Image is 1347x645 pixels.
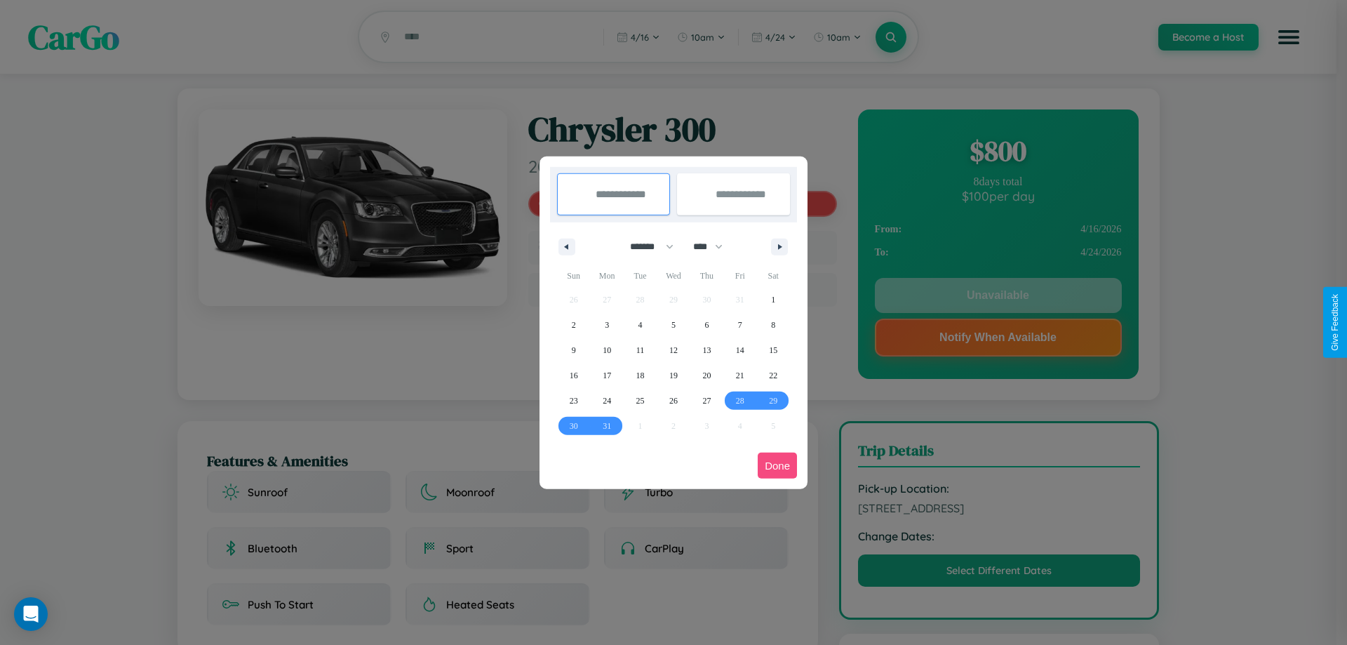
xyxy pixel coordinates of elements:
[723,265,756,287] span: Fri
[657,388,690,413] button: 26
[603,413,611,439] span: 31
[738,312,742,338] span: 7
[624,312,657,338] button: 4
[572,312,576,338] span: 2
[736,363,744,388] span: 21
[624,265,657,287] span: Tue
[590,265,623,287] span: Mon
[771,312,775,338] span: 8
[636,388,645,413] span: 25
[572,338,576,363] span: 9
[771,287,775,312] span: 1
[636,363,645,388] span: 18
[671,312,676,338] span: 5
[769,338,777,363] span: 15
[702,388,711,413] span: 27
[758,453,797,479] button: Done
[603,388,611,413] span: 24
[757,312,790,338] button: 8
[723,312,756,338] button: 7
[757,287,790,312] button: 1
[704,312,709,338] span: 6
[657,312,690,338] button: 5
[736,388,744,413] span: 28
[757,265,790,287] span: Sat
[570,413,578,439] span: 30
[690,312,723,338] button: 6
[657,338,690,363] button: 12
[603,338,611,363] span: 10
[690,338,723,363] button: 13
[624,388,657,413] button: 25
[723,363,756,388] button: 21
[669,338,678,363] span: 12
[570,363,578,388] span: 16
[557,413,590,439] button: 30
[557,388,590,413] button: 23
[1330,294,1340,351] div: Give Feedback
[757,388,790,413] button: 29
[557,265,590,287] span: Sun
[638,312,643,338] span: 4
[14,597,48,631] div: Open Intercom Messenger
[603,363,611,388] span: 17
[590,413,623,439] button: 31
[657,265,690,287] span: Wed
[769,363,777,388] span: 22
[669,363,678,388] span: 19
[669,388,678,413] span: 26
[723,388,756,413] button: 28
[690,388,723,413] button: 27
[590,338,623,363] button: 10
[590,312,623,338] button: 3
[590,388,623,413] button: 24
[570,388,578,413] span: 23
[636,338,645,363] span: 11
[557,363,590,388] button: 16
[690,265,723,287] span: Thu
[757,363,790,388] button: 22
[769,388,777,413] span: 29
[557,338,590,363] button: 9
[624,338,657,363] button: 11
[690,363,723,388] button: 20
[757,338,790,363] button: 15
[736,338,744,363] span: 14
[590,363,623,388] button: 17
[702,338,711,363] span: 13
[657,363,690,388] button: 19
[557,312,590,338] button: 2
[605,312,609,338] span: 3
[624,363,657,388] button: 18
[702,363,711,388] span: 20
[723,338,756,363] button: 14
